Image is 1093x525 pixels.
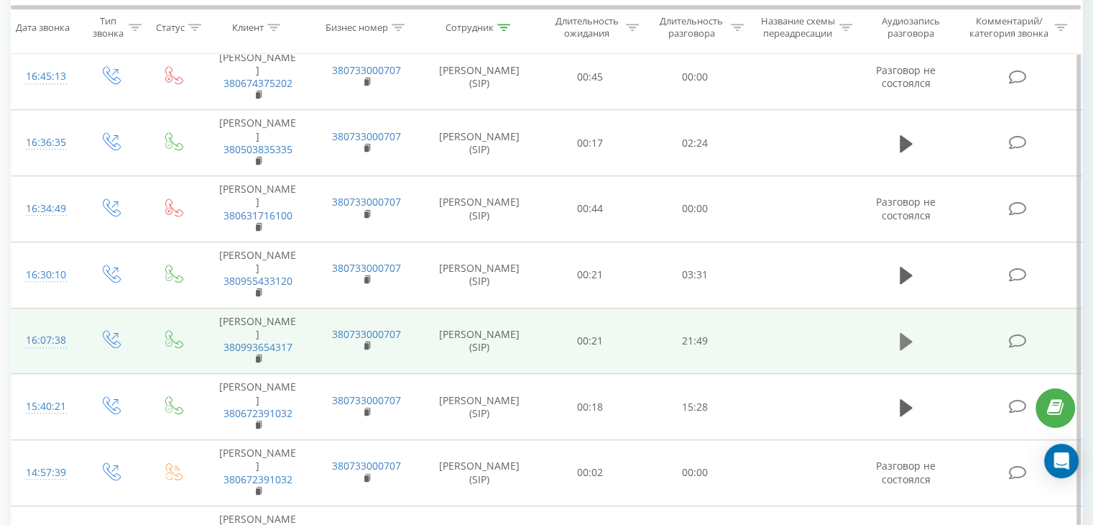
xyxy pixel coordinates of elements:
a: 380672391032 [223,472,292,486]
div: Сотрудник [446,21,494,33]
a: 380993654317 [223,340,292,354]
td: 00:00 [642,440,747,506]
td: 03:31 [642,242,747,308]
a: 380733000707 [332,195,401,209]
a: 380955433120 [223,274,292,288]
a: 380733000707 [332,327,401,341]
div: 16:07:38 [26,327,64,355]
td: 15:28 [642,374,747,440]
a: 380733000707 [332,129,401,143]
td: [PERSON_NAME] [203,374,312,440]
div: Длительность разговора [655,15,727,40]
div: Open Intercom Messenger [1044,444,1079,478]
td: [PERSON_NAME] (SIP) [421,308,538,374]
a: 380631716100 [223,209,292,222]
td: [PERSON_NAME] [203,44,312,110]
td: [PERSON_NAME] [203,176,312,242]
span: Разговор не состоялся [876,195,936,222]
td: [PERSON_NAME] (SIP) [421,176,538,242]
td: 00:45 [538,44,642,110]
td: [PERSON_NAME] (SIP) [421,110,538,176]
a: 380733000707 [332,63,401,77]
td: [PERSON_NAME] (SIP) [421,440,538,506]
td: 00:00 [642,176,747,242]
td: [PERSON_NAME] (SIP) [421,44,538,110]
div: 16:30:10 [26,261,64,289]
span: Разговор не состоялся [876,63,936,90]
a: 380674375202 [223,76,292,90]
td: 00:21 [538,308,642,374]
td: 00:44 [538,176,642,242]
td: 00:02 [538,440,642,506]
div: Комментарий/категория звонка [967,15,1051,40]
td: [PERSON_NAME] [203,308,312,374]
div: 16:34:49 [26,195,64,223]
td: 00:00 [642,44,747,110]
td: [PERSON_NAME] (SIP) [421,242,538,308]
td: [PERSON_NAME] [203,110,312,176]
div: Тип звонка [91,15,124,40]
td: [PERSON_NAME] [203,242,312,308]
div: 15:40:21 [26,393,64,421]
div: Название схемы переадресации [760,15,836,40]
div: Клиент [232,21,264,33]
td: 00:21 [538,242,642,308]
td: [PERSON_NAME] [203,440,312,506]
td: 21:49 [642,308,747,374]
div: Дата звонка [16,21,70,33]
a: 380733000707 [332,393,401,407]
div: Статус [156,21,185,33]
a: 380503835335 [223,142,292,156]
td: 02:24 [642,110,747,176]
div: Длительность ожидания [551,15,623,40]
div: 16:45:13 [26,63,64,91]
a: 380733000707 [332,459,401,472]
a: 380672391032 [223,406,292,420]
div: 16:36:35 [26,129,64,157]
td: 00:18 [538,374,642,440]
div: Аудиозапись разговора [869,15,953,40]
a: 380733000707 [332,261,401,275]
td: 00:17 [538,110,642,176]
span: Разговор не состоялся [876,459,936,485]
div: 14:57:39 [26,459,64,487]
div: Бизнес номер [326,21,388,33]
td: [PERSON_NAME] (SIP) [421,374,538,440]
